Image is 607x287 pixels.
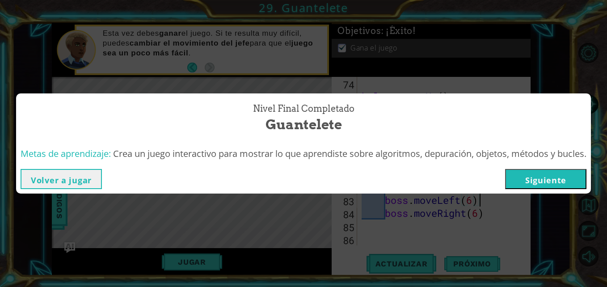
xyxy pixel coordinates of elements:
[266,115,342,134] span: Guantelete
[21,169,102,189] button: Volver a jugar
[253,102,354,115] span: Nivel final Completado
[113,148,586,160] span: Crea un juego interactivo para mostrar lo que aprendiste sobre algoritmos, depuración, objetos, m...
[505,169,586,189] button: Siguiente
[21,148,111,160] span: Metas de aprendizaje:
